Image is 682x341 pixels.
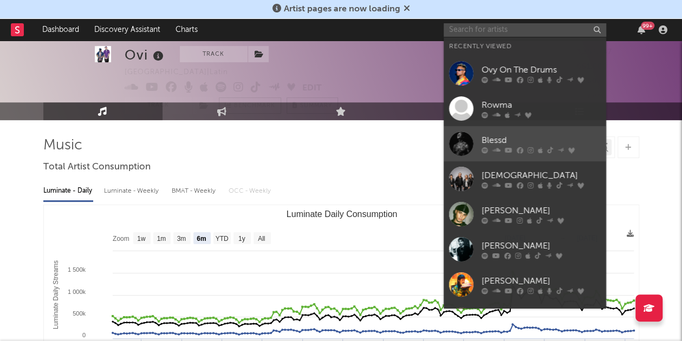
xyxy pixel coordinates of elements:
div: BMAT - Weekly [172,182,218,200]
button: 99+ [638,25,645,34]
div: 99 + [641,22,654,30]
text: Zoom [113,235,129,242]
span: Dismiss [404,5,410,14]
a: [PERSON_NAME] [444,267,606,302]
div: [GEOGRAPHIC_DATA] | Latin [125,66,241,79]
div: Ovy On The Drums [482,63,601,76]
button: Track [180,46,248,62]
a: Charts [168,19,205,41]
a: Discovery Assistant [87,19,168,41]
div: [DEMOGRAPHIC_DATA] [482,169,601,182]
span: Artist pages are now loading [284,5,400,14]
input: Search for artists [444,23,606,37]
text: 1 000k [67,288,86,295]
a: [PERSON_NAME] [444,302,606,337]
div: Blessd [482,134,601,147]
div: [PERSON_NAME] [482,204,601,217]
a: Dashboard [35,19,87,41]
span: Total Artist Consumption [43,161,151,174]
text: 3m [177,235,186,242]
text: 0 [82,332,85,338]
div: Luminate - Weekly [104,182,161,200]
text: 1w [137,235,146,242]
text: 500k [73,310,86,317]
text: Luminate Daily Streams [52,260,60,329]
text: 1y [238,235,245,242]
div: Recently Viewed [449,40,601,53]
a: [PERSON_NAME] [444,232,606,267]
a: Benchmark [219,97,281,114]
div: Rowma [482,99,601,112]
div: [PERSON_NAME] [482,274,601,287]
a: Ovy On The Drums [444,56,606,91]
button: Track [125,97,192,114]
a: [DEMOGRAPHIC_DATA] [444,161,606,196]
div: Luminate - Daily [43,182,93,200]
span: Benchmark [234,100,275,113]
text: All [258,235,265,242]
text: 1 500k [67,266,86,273]
text: 6m [197,235,206,242]
text: YTD [215,235,228,242]
text: Luminate Daily Consumption [286,209,397,219]
div: Ovi [125,46,166,64]
text: 1m [157,235,166,242]
button: Summary [287,97,338,114]
a: Blessd [444,126,606,161]
a: [PERSON_NAME] [444,196,606,232]
button: Edit [302,82,322,95]
div: [PERSON_NAME] [482,239,601,252]
a: Rowma [444,91,606,126]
